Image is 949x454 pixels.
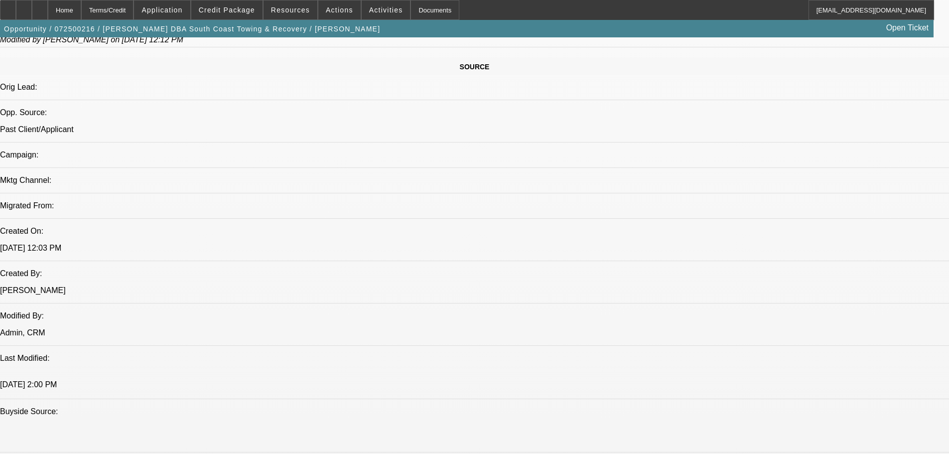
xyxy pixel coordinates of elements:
[326,6,353,14] span: Actions
[134,0,190,19] button: Application
[199,6,255,14] span: Credit Package
[362,0,410,19] button: Activities
[141,6,182,14] span: Application
[882,19,933,36] a: Open Ticket
[264,0,317,19] button: Resources
[191,0,263,19] button: Credit Package
[271,6,310,14] span: Resources
[4,25,380,33] span: Opportunity / 072500216 / [PERSON_NAME] DBA South Coast Towing & Recovery / [PERSON_NAME]
[318,0,361,19] button: Actions
[460,63,490,71] span: SOURCE
[369,6,403,14] span: Activities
